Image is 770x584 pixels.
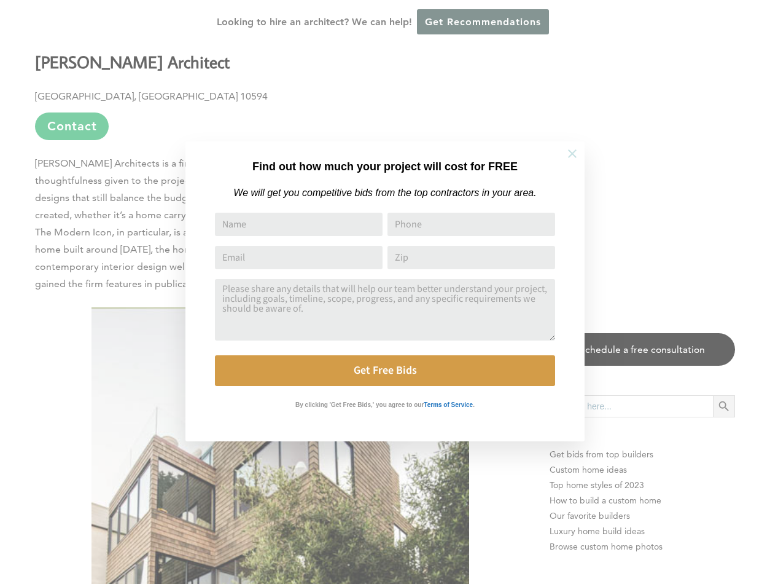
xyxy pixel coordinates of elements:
strong: By clicking 'Get Free Bids,' you agree to our [295,401,424,408]
strong: Find out how much your project will cost for FREE [252,160,518,173]
input: Name [215,213,383,236]
button: Close [551,132,594,175]
input: Phone [387,213,555,236]
input: Email Address [215,246,383,269]
a: Terms of Service [424,398,473,409]
em: We will get you competitive bids from the top contractors in your area. [233,187,536,198]
textarea: Comment or Message [215,279,555,341]
strong: Terms of Service [424,401,473,408]
input: Zip [387,246,555,269]
strong: . [473,401,475,408]
button: Get Free Bids [215,355,555,386]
